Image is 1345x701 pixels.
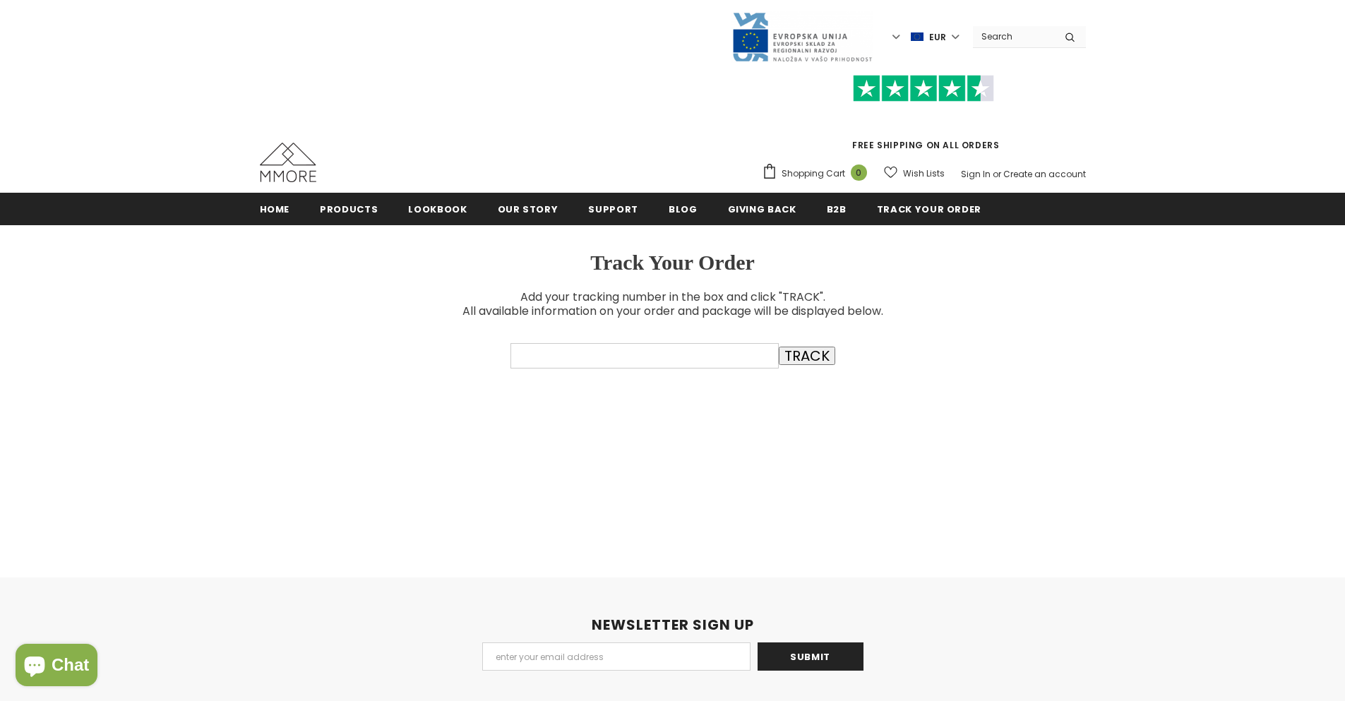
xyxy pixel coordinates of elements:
[728,193,796,224] a: Giving back
[260,203,290,216] span: Home
[762,102,1086,138] iframe: Customer reviews powered by Trustpilot
[762,163,874,184] a: Shopping Cart 0
[782,167,845,181] span: Shopping Cart
[903,167,945,181] span: Wish Lists
[482,642,751,671] input: Email Address
[592,615,754,635] span: NEWSLETTER SIGN UP
[270,290,1075,318] p: Add your tracking number in the box and click "TRACK". All available information on your order an...
[270,249,1075,276] h3: Track Your Order
[993,168,1001,180] span: or
[961,168,991,180] a: Sign In
[827,203,847,216] span: B2B
[260,193,290,224] a: Home
[260,143,316,182] img: MMORE Cases
[762,81,1086,151] span: FREE SHIPPING ON ALL ORDERS
[758,642,863,671] input: Submit
[320,193,378,224] a: Products
[731,11,873,63] img: Javni Razpis
[1003,168,1086,180] a: Create an account
[827,193,847,224] a: B2B
[588,203,638,216] span: support
[498,193,558,224] a: Our Story
[588,193,638,224] a: support
[669,203,698,216] span: Blog
[731,30,873,42] a: Javni Razpis
[973,26,1054,47] input: Search Site
[779,347,835,365] input: TRACK
[320,203,378,216] span: Products
[929,30,946,44] span: EUR
[408,203,467,216] span: Lookbook
[11,644,102,690] inbox-online-store-chat: Shopify online store chat
[853,75,994,102] img: Trust Pilot Stars
[728,203,796,216] span: Giving back
[669,193,698,224] a: Blog
[851,164,867,181] span: 0
[877,193,981,224] a: Track your order
[498,203,558,216] span: Our Story
[884,161,945,186] a: Wish Lists
[877,203,981,216] span: Track your order
[408,193,467,224] a: Lookbook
